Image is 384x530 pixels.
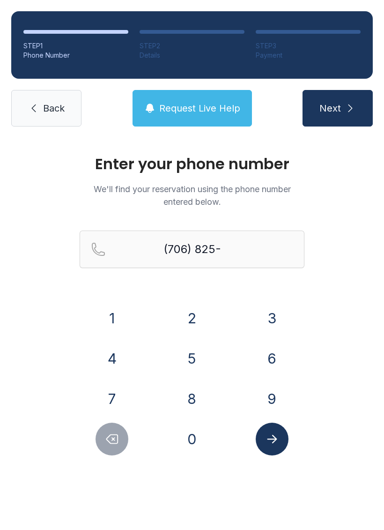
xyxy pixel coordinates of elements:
div: Phone Number [23,51,128,60]
button: 9 [256,382,288,415]
p: We'll find your reservation using the phone number entered below. [80,183,304,208]
input: Reservation phone number [80,231,304,268]
span: Next [319,102,341,115]
button: 2 [176,302,208,335]
div: STEP 1 [23,41,128,51]
button: 6 [256,342,288,375]
button: 5 [176,342,208,375]
div: Payment [256,51,361,60]
div: Details [140,51,244,60]
div: STEP 2 [140,41,244,51]
button: 0 [176,423,208,455]
span: Request Live Help [159,102,240,115]
span: Back [43,102,65,115]
button: 8 [176,382,208,415]
button: 3 [256,302,288,335]
button: Submit lookup form [256,423,288,455]
button: 7 [96,382,128,415]
button: 1 [96,302,128,335]
button: 4 [96,342,128,375]
h1: Enter your phone number [80,157,304,172]
div: STEP 3 [256,41,361,51]
button: Delete number [96,423,128,455]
